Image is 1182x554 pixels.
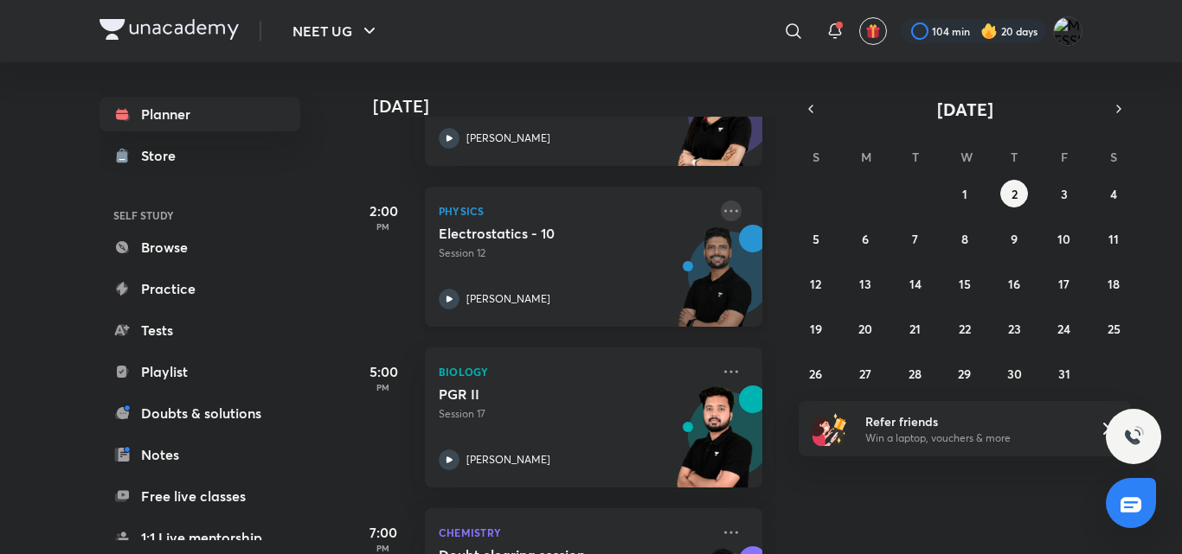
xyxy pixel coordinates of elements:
h5: 5:00 [349,361,418,382]
a: Browse [100,230,300,264]
button: October 6, 2025 [851,225,879,252]
img: unacademy [667,385,762,505]
abbr: October 17, 2025 [1058,276,1070,292]
abbr: October 26, 2025 [809,366,822,382]
abbr: October 4, 2025 [1110,186,1117,202]
button: [DATE] [823,97,1107,121]
button: October 5, 2025 [802,225,830,252]
button: October 8, 2025 [951,225,979,252]
button: October 29, 2025 [951,360,979,387]
button: October 2, 2025 [1000,180,1028,207]
p: Physics [439,201,710,221]
abbr: October 3, 2025 [1061,186,1068,202]
a: Planner [100,97,300,131]
abbr: Tuesday [912,149,919,165]
abbr: Thursday [1011,149,1018,165]
abbr: October 23, 2025 [1008,321,1021,337]
abbr: October 20, 2025 [858,321,872,337]
abbr: October 9, 2025 [1011,231,1018,247]
img: avatar [865,23,881,39]
button: October 15, 2025 [951,270,979,297]
button: October 11, 2025 [1100,225,1127,252]
abbr: October 21, 2025 [909,321,921,337]
button: October 16, 2025 [1000,270,1028,297]
abbr: October 11, 2025 [1108,231,1119,247]
abbr: October 30, 2025 [1007,366,1022,382]
a: Company Logo [100,19,239,44]
button: October 4, 2025 [1100,180,1127,207]
button: October 17, 2025 [1050,270,1078,297]
abbr: October 18, 2025 [1108,276,1120,292]
button: October 19, 2025 [802,315,830,342]
a: Doubts & solutions [100,396,300,430]
p: PM [349,543,418,553]
h4: [DATE] [373,96,780,117]
abbr: October 16, 2025 [1008,276,1020,292]
abbr: October 6, 2025 [862,231,869,247]
abbr: October 7, 2025 [912,231,918,247]
abbr: October 22, 2025 [959,321,971,337]
a: Playlist [100,354,300,389]
button: October 3, 2025 [1050,180,1078,207]
a: Store [100,138,300,173]
button: October 30, 2025 [1000,360,1028,387]
abbr: October 19, 2025 [810,321,822,337]
a: Tests [100,313,300,347]
img: unacademy [667,225,762,344]
button: October 23, 2025 [1000,315,1028,342]
p: Win a laptop, vouchers & more [865,430,1078,446]
button: October 10, 2025 [1050,225,1078,252]
abbr: October 15, 2025 [959,276,971,292]
abbr: October 12, 2025 [810,276,821,292]
img: ttu [1123,426,1144,447]
p: [PERSON_NAME] [466,131,550,146]
p: PM [349,382,418,392]
abbr: October 8, 2025 [961,231,968,247]
p: Chemistry [439,522,710,543]
img: referral [813,411,847,446]
button: October 1, 2025 [951,180,979,207]
abbr: October 2, 2025 [1012,186,1018,202]
abbr: Sunday [813,149,819,165]
button: October 20, 2025 [851,315,879,342]
abbr: Monday [861,149,871,165]
p: PM [349,221,418,232]
abbr: Friday [1061,149,1068,165]
button: October 18, 2025 [1100,270,1127,297]
abbr: October 1, 2025 [962,186,967,202]
a: Notes [100,437,300,472]
button: October 9, 2025 [1000,225,1028,252]
button: NEET UG [282,14,390,48]
p: Session 12 [439,245,710,261]
h6: SELF STUDY [100,201,300,230]
img: MESSI [1053,16,1082,46]
img: unacademy [667,64,762,183]
abbr: October 24, 2025 [1057,321,1070,337]
abbr: October 29, 2025 [958,366,971,382]
abbr: October 25, 2025 [1108,321,1121,337]
button: October 26, 2025 [802,360,830,387]
h5: 2:00 [349,201,418,221]
button: October 13, 2025 [851,270,879,297]
span: [DATE] [937,98,993,121]
h6: Refer friends [865,412,1078,430]
button: October 31, 2025 [1050,360,1078,387]
abbr: October 13, 2025 [859,276,871,292]
button: avatar [859,17,887,45]
a: Free live classes [100,479,300,513]
abbr: October 28, 2025 [909,366,922,382]
button: October 22, 2025 [951,315,979,342]
a: Practice [100,271,300,306]
p: [PERSON_NAME] [466,291,550,307]
abbr: October 10, 2025 [1057,231,1070,247]
img: streak [980,22,998,40]
p: Biology [439,361,710,382]
button: October 25, 2025 [1100,315,1127,342]
h5: Electrostatics - 10 [439,225,654,242]
div: Store [141,145,186,166]
abbr: Wednesday [960,149,973,165]
button: October 28, 2025 [902,360,929,387]
button: October 12, 2025 [802,270,830,297]
abbr: October 14, 2025 [909,276,922,292]
button: October 14, 2025 [902,270,929,297]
